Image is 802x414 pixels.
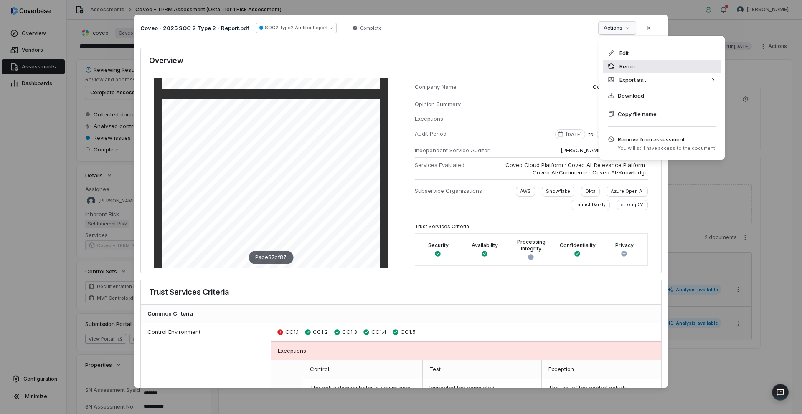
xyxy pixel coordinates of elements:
div: Export as… [603,73,721,86]
div: Edit [603,46,721,60]
span: Remove from assessment [618,135,716,144]
div: Rerun [603,60,721,73]
span: You will still have access to the document. [618,145,716,151]
span: Copy file name [618,110,657,118]
span: Download [618,91,644,100]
